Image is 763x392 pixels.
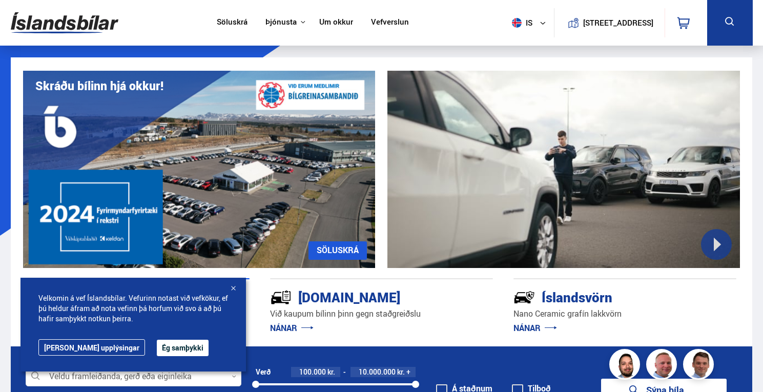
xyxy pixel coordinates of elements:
img: G0Ugv5HjCgRt.svg [11,6,118,39]
p: Við kaupum bílinn þinn gegn staðgreiðslu [270,308,493,320]
img: eKx6w-_Home_640_.png [23,71,376,268]
p: Nano Ceramic grafín lakkvörn [513,308,736,320]
span: kr. [327,368,335,376]
img: nhp88E3Fdnt1Opn2.png [611,350,642,381]
a: Vefverslun [371,17,409,28]
h1: Skráðu bílinn hjá okkur! [35,79,163,93]
a: Söluskrá [217,17,248,28]
button: Þjónusta [265,17,297,27]
a: NÁNAR [270,322,314,334]
div: Íslandsvörn [513,287,700,305]
span: is [508,18,533,28]
a: NÁNAR [513,322,557,334]
a: SÖLUSKRÁ [308,241,367,260]
div: [DOMAIN_NAME] [270,287,457,305]
span: kr. [397,368,405,376]
span: + [406,368,410,376]
img: svg+xml;base64,PHN2ZyB4bWxucz0iaHR0cDovL3d3dy53My5vcmcvMjAwMC9zdmciIHdpZHRoPSI1MTIiIGhlaWdodD0iNT... [512,18,522,28]
button: [STREET_ADDRESS] [587,18,650,27]
div: Verð [256,368,271,376]
span: Velkomin á vef Íslandsbílar. Vefurinn notast við vefkökur, ef þú heldur áfram að nota vefinn þá h... [38,293,228,324]
a: [STREET_ADDRESS] [560,8,659,37]
img: -Svtn6bYgwAsiwNX.svg [513,286,535,308]
span: 10.000.000 [359,367,396,377]
img: FbJEzSuNWCJXmdc-.webp [685,350,715,381]
a: [PERSON_NAME] upplýsingar [38,339,145,356]
button: Ég samþykki [157,340,209,356]
img: tr5P-W3DuiFaO7aO.svg [270,286,292,308]
a: Um okkur [319,17,353,28]
span: 100.000 [299,367,326,377]
button: is [508,8,554,38]
img: siFngHWaQ9KaOqBr.png [648,350,678,381]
